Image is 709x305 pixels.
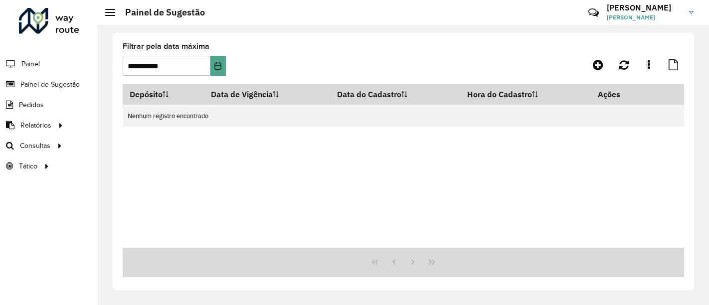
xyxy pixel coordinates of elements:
td: Nenhum registro encontrado [123,105,684,127]
label: Filtrar pela data máxima [123,40,209,52]
a: Contato Rápido [583,2,604,23]
h3: [PERSON_NAME] [607,3,682,12]
th: Data do Cadastro [330,84,460,105]
th: Hora do Cadastro [460,84,591,105]
th: Ações [591,84,651,105]
span: [PERSON_NAME] [607,13,682,22]
span: Tático [19,161,37,171]
span: Relatórios [20,120,51,131]
button: Choose Date [210,56,226,76]
span: Painel [21,59,40,69]
span: Consultas [20,141,50,151]
th: Depósito [123,84,204,105]
h2: Painel de Sugestão [115,7,205,18]
th: Data de Vigência [204,84,330,105]
span: Pedidos [19,100,44,110]
span: Painel de Sugestão [20,79,80,90]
